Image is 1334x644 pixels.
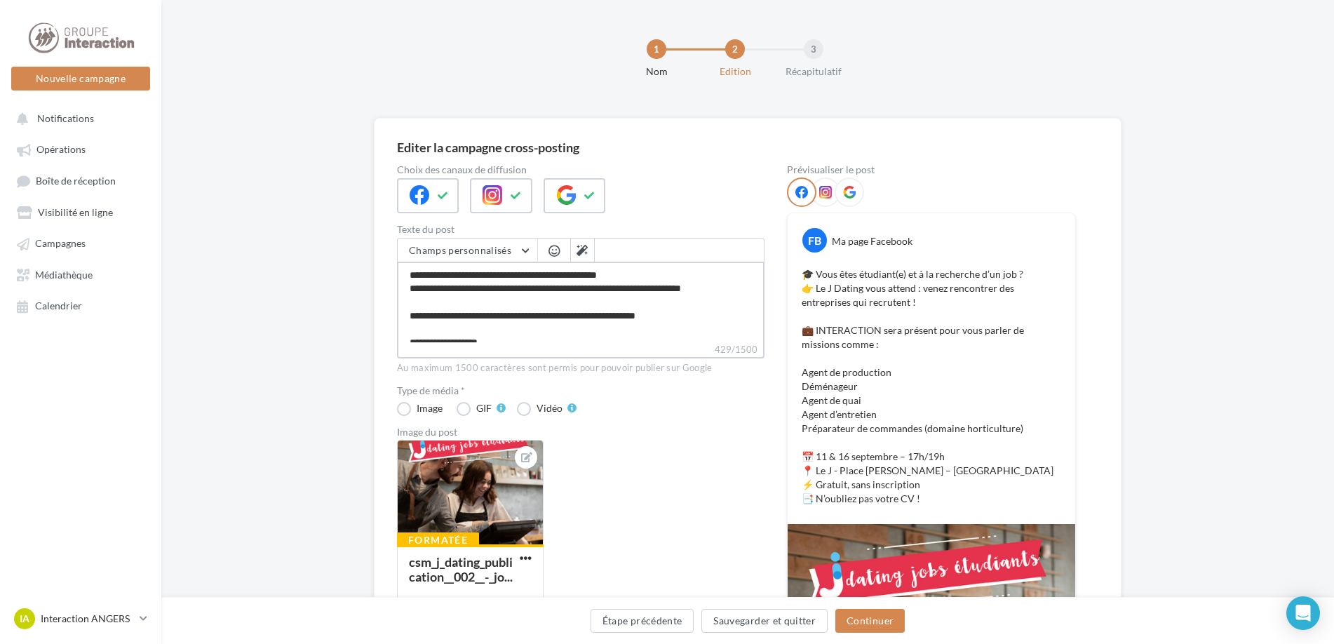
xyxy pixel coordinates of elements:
div: Image [417,403,443,413]
a: Boîte de réception [8,168,153,194]
div: Editer la campagne cross-posting [397,141,579,154]
a: Visibilité en ligne [8,199,153,224]
label: Texte du post [397,224,764,234]
div: GIF [476,403,492,413]
button: Étape précédente [591,609,694,633]
button: Sauvegarder et quitter [701,609,828,633]
a: Opérations [8,136,153,161]
div: Ma page Facebook [832,234,912,248]
div: 2 [725,39,745,59]
a: Campagnes [8,230,153,255]
div: Vidéo [537,403,562,413]
div: csm_j_dating_publication__002__-_jo... [409,554,513,584]
span: Opérations [36,144,86,156]
span: Visibilité en ligne [38,206,113,218]
label: 429/1500 [397,342,764,358]
span: Calendrier [35,300,82,312]
span: Notifications [37,112,94,124]
div: 3 [804,39,823,59]
button: Champs personnalisés [398,239,537,262]
div: Au maximum 1500 caractères sont permis pour pouvoir publier sur Google [397,362,764,375]
div: 1 [647,39,666,59]
button: Nouvelle campagne [11,67,150,90]
div: FB [802,228,827,253]
a: Médiathèque [8,262,153,287]
span: Médiathèque [35,269,93,281]
div: Open Intercom Messenger [1286,596,1320,630]
label: Choix des canaux de diffusion [397,165,764,175]
div: Nom [612,65,701,79]
div: Récapitulatif [769,65,858,79]
span: Campagnes [35,238,86,250]
p: 🎓 Vous êtes étudiant(e) et à la recherche d’un job ? 👉 Le J Dating vous attend : venez rencontrer... [802,267,1061,506]
div: Prévisualiser le post [787,165,1076,175]
span: Boîte de réception [36,175,116,187]
button: Notifications [8,105,147,130]
span: Champs personnalisés [409,244,511,256]
div: Image du post [397,427,764,437]
div: Edition [690,65,780,79]
span: IA [20,612,29,626]
a: IA Interaction ANGERS [11,605,150,632]
a: Calendrier [8,293,153,318]
div: Formatée [397,532,479,548]
button: Continuer [835,609,905,633]
p: Interaction ANGERS [41,612,134,626]
label: Type de média * [397,386,764,396]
